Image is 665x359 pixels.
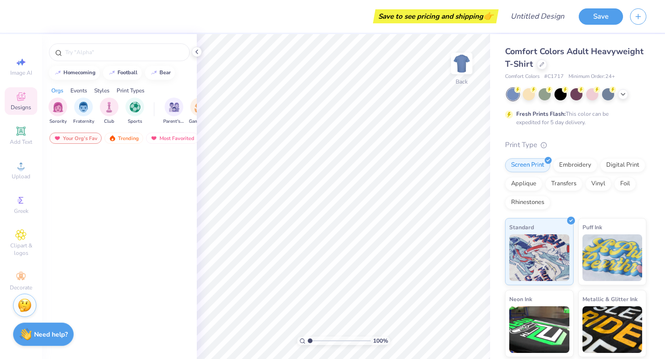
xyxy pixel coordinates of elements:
div: Vinyl [585,177,611,191]
div: Screen Print [505,158,550,172]
button: Save [579,8,623,25]
div: Your Org's Fav [49,133,102,144]
button: filter button [125,98,144,125]
div: football [118,70,138,75]
span: 100 % [373,337,388,345]
div: Save to see pricing and shipping [375,9,496,23]
div: Rhinestones [505,196,550,210]
span: Parent's Weekend [163,118,185,125]
img: trending.gif [109,135,116,141]
div: Embroidery [553,158,597,172]
span: Metallic & Glitter Ink [582,294,637,304]
img: Parent's Weekend Image [169,102,180,113]
strong: Need help? [34,330,68,339]
img: Fraternity Image [78,102,89,113]
div: Print Type [505,140,646,150]
img: Club Image [104,102,114,113]
div: filter for Game Day [189,98,210,125]
input: Untitled Design [503,7,572,26]
button: homecoming [49,66,100,80]
div: Styles [94,86,110,95]
img: most_fav.gif [54,135,61,141]
div: Orgs [51,86,63,95]
span: Image AI [10,69,32,77]
span: Club [104,118,114,125]
input: Try "Alpha" [64,48,184,57]
button: filter button [100,98,118,125]
span: Clipart & logos [5,242,37,257]
img: Standard [509,234,569,281]
div: Back [456,77,468,86]
div: bear [159,70,171,75]
button: bear [145,66,175,80]
div: Events [70,86,87,95]
div: filter for Club [100,98,118,125]
img: trend_line.gif [150,70,158,76]
div: Foil [614,177,636,191]
div: Transfers [545,177,582,191]
span: Fraternity [73,118,94,125]
span: Designs [11,104,31,111]
img: Neon Ink [509,306,569,353]
span: Standard [509,222,534,232]
img: Puff Ink [582,234,643,281]
span: # C1717 [544,73,564,81]
span: Neon Ink [509,294,532,304]
div: Trending [104,133,143,144]
div: homecoming [63,70,96,75]
span: Comfort Colors Adult Heavyweight T-Shirt [505,46,644,70]
span: Greek [14,207,28,215]
img: Sorority Image [53,102,63,113]
img: most_fav.gif [150,135,158,141]
span: 👉 [483,10,493,21]
div: filter for Fraternity [73,98,94,125]
div: filter for Parent's Weekend [163,98,185,125]
div: filter for Sports [125,98,144,125]
span: Game Day [189,118,210,125]
button: filter button [189,98,210,125]
div: Most Favorited [146,133,199,144]
img: Metallic & Glitter Ink [582,306,643,353]
span: Sorority [49,118,67,125]
img: Back [452,54,471,73]
div: This color can be expedited for 5 day delivery. [516,110,631,127]
button: filter button [163,98,185,125]
img: Game Day Image [194,102,205,113]
button: filter button [48,98,67,125]
button: filter button [73,98,94,125]
img: trend_line.gif [54,70,62,76]
span: Upload [12,173,30,180]
div: filter for Sorority [48,98,67,125]
div: Applique [505,177,542,191]
span: Sports [128,118,142,125]
div: Digital Print [600,158,645,172]
button: football [103,66,142,80]
img: Sports Image [130,102,140,113]
span: Add Text [10,138,32,146]
span: Decorate [10,284,32,291]
strong: Fresh Prints Flash: [516,110,566,118]
span: Puff Ink [582,222,602,232]
span: Comfort Colors [505,73,540,81]
div: Print Types [117,86,145,95]
span: Minimum Order: 24 + [568,73,615,81]
img: trend_line.gif [108,70,116,76]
